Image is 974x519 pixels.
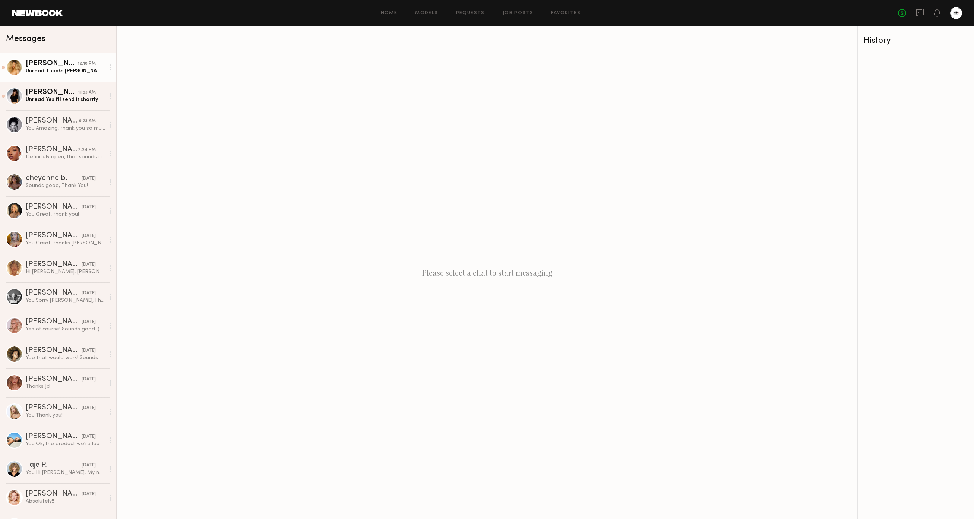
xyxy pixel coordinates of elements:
[82,232,96,240] div: [DATE]
[456,11,485,16] a: Requests
[26,125,105,132] div: You: Amazing, thank you so much!
[82,433,96,440] div: [DATE]
[78,146,96,154] div: 7:24 PM
[26,433,82,440] div: [PERSON_NAME]
[381,11,398,16] a: Home
[26,154,105,161] div: Definitely open, that sounds great! Appreciate it!
[26,354,105,361] div: Yep that would work! Sounds good, I’ll hold for you 🥰
[26,297,105,304] div: You: Sorry [PERSON_NAME], I hit copy + paste to all candidates in our shortlist. You may have rec...
[82,261,96,268] div: [DATE]
[503,11,534,16] a: Job Posts
[26,440,105,447] div: You: Ok, the product we're launching is exclusively for blonde hair. If you're open to it, we wou...
[26,289,82,297] div: [PERSON_NAME]
[26,60,78,67] div: [PERSON_NAME]
[26,182,105,189] div: Sounds good, Thank You!
[82,175,96,182] div: [DATE]
[78,60,96,67] div: 12:10 PM
[78,89,96,96] div: 11:53 AM
[26,203,82,211] div: [PERSON_NAME]
[26,326,105,333] div: Yes of course! Sounds good :)
[26,89,78,96] div: [PERSON_NAME]
[26,318,82,326] div: [PERSON_NAME]
[26,240,105,247] div: You: Great, thanks [PERSON_NAME]!
[26,175,82,182] div: cheyenne b.
[26,211,105,218] div: You: Great, thank you!
[82,204,96,211] div: [DATE]
[26,347,82,354] div: [PERSON_NAME]
[82,376,96,383] div: [DATE]
[26,404,82,412] div: [PERSON_NAME]
[82,405,96,412] div: [DATE]
[415,11,438,16] a: Models
[26,67,105,75] div: Unread: Thanks [PERSON_NAME]!
[26,376,82,383] div: [PERSON_NAME]
[26,96,105,103] div: Unread: Yes i’ll send it shortly
[82,491,96,498] div: [DATE]
[26,490,82,498] div: [PERSON_NAME]
[26,498,105,505] div: Absolutely!!
[82,319,96,326] div: [DATE]
[82,347,96,354] div: [DATE]
[26,469,105,476] div: You: Hi [PERSON_NAME], My name is JC and I'm casting three (3) photo+video shoots for K18 Hair in...
[26,268,105,275] div: Hi [PERSON_NAME], [PERSON_NAME] so excited to be considered & potentially be part of this campaig...
[79,118,96,125] div: 9:23 AM
[26,146,78,154] div: [PERSON_NAME]
[82,290,96,297] div: [DATE]
[117,26,857,519] div: Please select a chat to start messaging
[26,261,82,268] div: [PERSON_NAME]
[26,117,79,125] div: [PERSON_NAME]
[26,462,82,469] div: Taje P.
[6,35,45,43] span: Messages
[82,462,96,469] div: [DATE]
[26,383,105,390] div: Thanks Jc!
[26,412,105,419] div: You: Thank you!
[26,232,82,240] div: [PERSON_NAME]
[551,11,581,16] a: Favorites
[864,37,968,45] div: History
